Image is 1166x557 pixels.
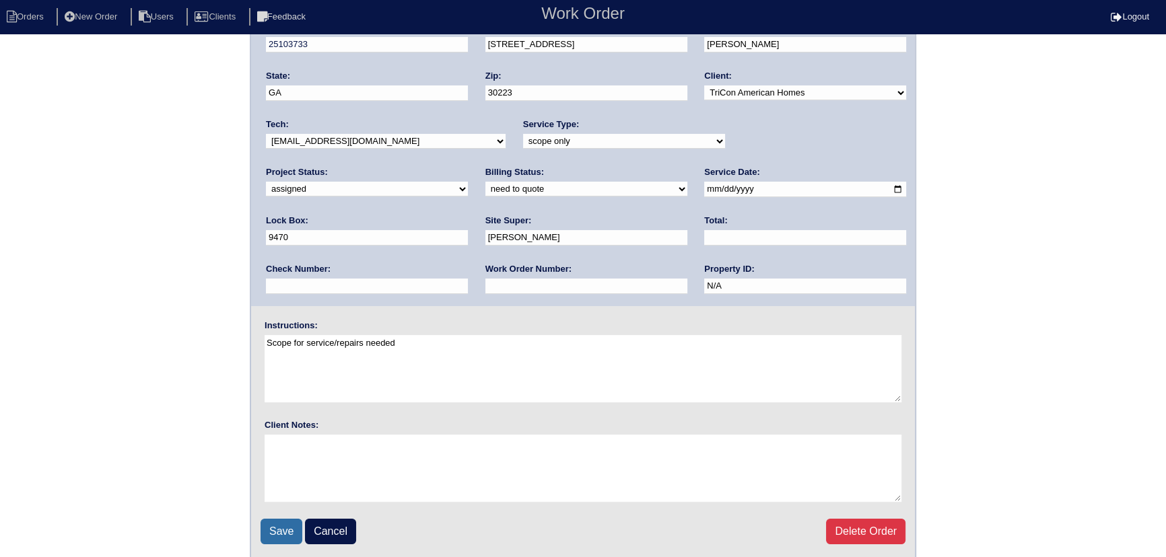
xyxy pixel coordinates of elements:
[57,11,128,22] a: New Order
[249,8,316,26] li: Feedback
[305,519,356,544] a: Cancel
[186,8,246,26] li: Clients
[265,419,318,431] label: Client Notes:
[704,263,754,275] label: Property ID:
[57,8,128,26] li: New Order
[131,8,184,26] li: Users
[265,320,318,332] label: Instructions:
[485,37,687,52] input: Enter a location
[485,215,532,227] label: Site Super:
[266,263,331,275] label: Check Number:
[265,335,901,402] textarea: Scope for service/repairs needed
[131,11,184,22] a: Users
[485,70,502,82] label: Zip:
[266,118,289,131] label: Tech:
[186,11,246,22] a: Clients
[704,215,727,227] label: Total:
[266,166,328,178] label: Project Status:
[1111,11,1149,22] a: Logout
[266,215,308,227] label: Lock Box:
[266,70,290,82] label: State:
[704,166,759,178] label: Service Date:
[523,118,580,131] label: Service Type:
[485,263,572,275] label: Work Order Number:
[485,166,544,178] label: Billing Status:
[826,519,905,544] a: Delete Order
[261,519,302,544] input: Save
[704,70,731,82] label: Client:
